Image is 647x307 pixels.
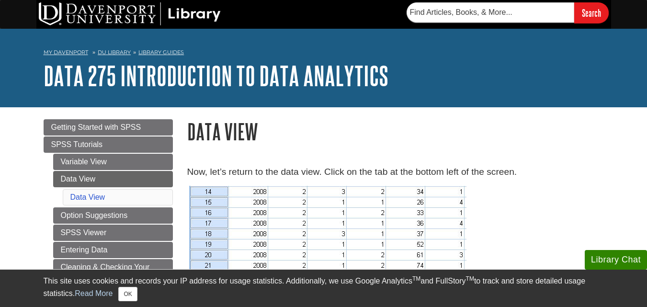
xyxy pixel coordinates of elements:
a: Data View [53,171,173,187]
sup: TM [412,275,420,282]
sup: TM [466,275,474,282]
a: Read More [75,289,113,297]
a: Getting Started with SPSS [44,119,173,136]
span: Getting Started with SPSS [51,123,141,131]
img: DU Library [39,2,221,25]
span: SPSS Tutorials [51,140,103,148]
p: Now, let’s return to the data view. Click on the tab at the bottom left of the screen. [187,165,604,179]
a: Data View [70,193,105,201]
input: Search [574,2,609,23]
button: Library Chat [585,250,647,270]
a: Cleaning & Checking Your SPSS Database [53,259,173,287]
a: My Davenport [44,48,88,57]
a: DATA 275 Introduction to Data Analytics [44,61,388,91]
a: DU Library [98,49,131,56]
a: SPSS Tutorials [44,136,173,153]
h1: Data View [187,119,604,144]
a: Library Guides [138,49,184,56]
form: Searches DU Library's articles, books, and more [407,2,609,23]
div: This site uses cookies and records your IP address for usage statistics. Additionally, we use Goo... [44,275,604,301]
a: Variable View [53,154,173,170]
a: SPSS Viewer [53,225,173,241]
nav: breadcrumb [44,46,604,61]
a: Entering Data [53,242,173,258]
button: Close [118,287,137,301]
a: Option Suggestions [53,207,173,224]
input: Find Articles, Books, & More... [407,2,574,23]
